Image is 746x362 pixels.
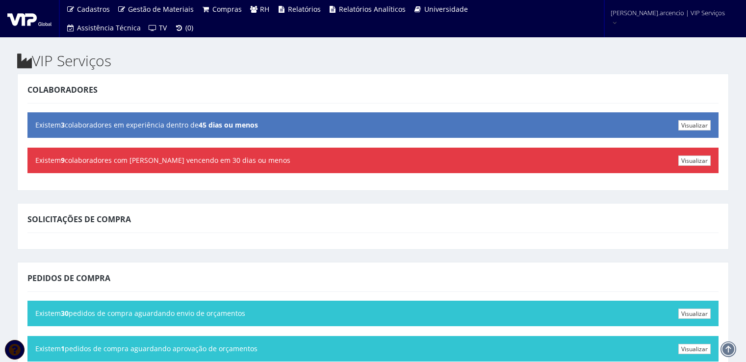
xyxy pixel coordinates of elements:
a: Visualizar [678,344,711,354]
b: 9 [61,155,65,165]
span: Assistência Técnica [77,23,141,32]
span: [PERSON_NAME].arcencio | VIP Serviços [611,8,725,18]
div: Existem colaboradores em experiência dentro de [27,112,719,138]
b: 1 [61,344,65,353]
a: Visualizar [678,120,711,130]
span: (0) [185,23,193,32]
a: Assistência Técnica [62,19,145,37]
a: TV [145,19,171,37]
span: Relatórios [288,4,321,14]
h2: VIP Serviços [17,52,729,69]
span: Universidade [424,4,468,14]
div: Existem colaboradores com [PERSON_NAME] vencendo em 30 dias ou menos [27,148,719,173]
a: Visualizar [678,155,711,166]
span: TV [159,23,167,32]
span: Gestão de Materiais [128,4,194,14]
span: RH [260,4,269,14]
b: 45 dias ou menos [199,120,258,129]
a: (0) [171,19,197,37]
span: Pedidos de Compra [27,273,110,284]
a: Visualizar [678,309,711,319]
div: Existem pedidos de compra aguardando envio de orçamentos [27,301,719,326]
span: Relatórios Analíticos [339,4,406,14]
span: Compras [212,4,242,14]
span: Colaboradores [27,84,98,95]
b: 3 [61,120,65,129]
span: Solicitações de Compra [27,214,131,225]
span: Cadastros [77,4,110,14]
b: 30 [61,309,69,318]
div: Existem pedidos de compra aguardando aprovação de orçamentos [27,336,719,362]
img: logo [7,11,51,26]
